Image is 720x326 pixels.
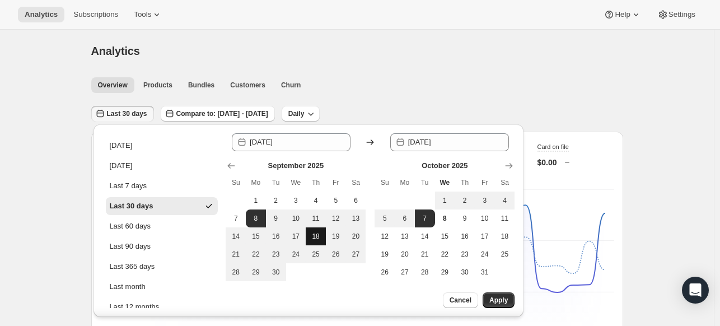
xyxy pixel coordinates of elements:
[106,237,218,255] button: Last 90 days
[395,263,415,281] button: Monday October 27 2025
[270,178,282,187] span: Tu
[435,263,455,281] button: Wednesday October 29 2025
[330,250,342,259] span: 26
[440,250,451,259] span: 22
[346,227,366,245] button: Saturday September 20 2025
[270,250,282,259] span: 23
[455,263,475,281] button: Thursday October 30 2025
[109,221,151,232] div: Last 60 days
[143,81,172,90] span: Products
[226,174,246,192] th: Sunday
[475,227,495,245] button: Friday October 17 2025
[651,7,702,22] button: Settings
[597,7,648,22] button: Help
[415,209,435,227] button: End of range Tuesday October 7 2025
[399,250,410,259] span: 20
[479,232,490,241] span: 17
[346,245,366,263] button: Saturday September 27 2025
[459,178,470,187] span: Th
[306,245,326,263] button: Thursday September 25 2025
[106,298,218,316] button: Last 12 months
[106,258,218,276] button: Last 365 days
[286,174,306,192] th: Wednesday
[270,268,282,277] span: 30
[379,232,390,241] span: 12
[455,209,475,227] button: Thursday October 9 2025
[537,157,557,168] p: $0.00
[226,209,246,227] button: Sunday September 7 2025
[266,174,286,192] th: Tuesday
[483,292,515,308] button: Apply
[459,232,470,241] span: 16
[330,196,342,205] span: 5
[459,268,470,277] span: 30
[455,245,475,263] button: Thursday October 23 2025
[435,192,455,209] button: Wednesday October 1 2025
[350,250,362,259] span: 27
[310,178,321,187] span: Th
[188,81,214,90] span: Bundles
[230,178,241,187] span: Su
[109,201,153,212] div: Last 30 days
[106,217,218,235] button: Last 60 days
[306,192,326,209] button: Thursday September 4 2025
[286,245,306,263] button: Wednesday September 24 2025
[109,281,145,292] div: Last month
[379,214,390,223] span: 5
[109,140,132,151] div: [DATE]
[127,7,169,22] button: Tools
[459,196,470,205] span: 2
[475,192,495,209] button: Friday October 3 2025
[270,214,282,223] span: 9
[250,232,261,241] span: 15
[435,245,455,263] button: Wednesday October 22 2025
[18,7,64,22] button: Analytics
[226,227,246,245] button: Sunday September 14 2025
[25,10,58,19] span: Analytics
[109,160,132,171] div: [DATE]
[286,227,306,245] button: Wednesday September 17 2025
[499,250,511,259] span: 25
[479,250,490,259] span: 24
[246,192,266,209] button: Monday September 1 2025
[395,174,415,192] th: Monday
[330,178,342,187] span: Fr
[459,250,470,259] span: 23
[326,192,346,209] button: Friday September 5 2025
[73,10,118,19] span: Subscriptions
[330,214,342,223] span: 12
[479,268,490,277] span: 31
[495,192,515,209] button: Saturday October 4 2025
[475,209,495,227] button: Friday October 10 2025
[246,209,266,227] button: Start of range Monday September 8 2025
[176,109,268,118] span: Compare to: [DATE] - [DATE]
[495,245,515,263] button: Saturday October 25 2025
[537,143,569,150] span: Card on file
[223,158,239,174] button: Show previous month, August 2025
[375,263,395,281] button: Sunday October 26 2025
[399,232,410,241] span: 13
[230,214,241,223] span: 7
[615,10,630,19] span: Help
[501,158,517,174] button: Show next month, November 2025
[440,178,451,187] span: We
[109,180,147,192] div: Last 7 days
[495,209,515,227] button: Saturday October 11 2025
[435,174,455,192] th: Wednesday
[250,268,261,277] span: 29
[310,214,321,223] span: 11
[230,268,241,277] span: 28
[230,250,241,259] span: 21
[455,227,475,245] button: Thursday October 16 2025
[67,7,125,22] button: Subscriptions
[475,245,495,263] button: Friday October 24 2025
[266,209,286,227] button: Tuesday September 9 2025
[281,81,301,90] span: Churn
[106,278,218,296] button: Last month
[109,261,155,272] div: Last 365 days
[291,178,302,187] span: We
[134,10,151,19] span: Tools
[326,227,346,245] button: Friday September 19 2025
[107,109,147,118] span: Last 30 days
[479,196,490,205] span: 3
